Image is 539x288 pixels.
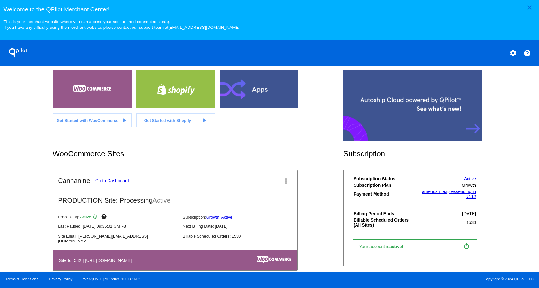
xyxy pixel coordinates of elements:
[57,118,118,123] span: Get Started with WooCommerce
[92,214,100,221] mat-icon: sync
[80,215,91,220] span: Active
[59,258,135,263] h4: Site Id: 582 | [URL][DOMAIN_NAME]
[183,224,302,229] p: Next Billing Date: [DATE]
[422,189,476,199] a: american_expressending in 7112
[58,177,90,185] h2: Cannanine
[462,183,476,188] span: Growth
[353,239,477,254] a: Your account isactive! sync
[524,49,531,57] mat-icon: help
[58,224,177,229] p: Last Paused: [DATE] 09:35:01 GMT-8
[353,176,415,182] th: Subscription Status
[463,243,470,250] mat-icon: sync
[509,49,517,57] mat-icon: settings
[275,277,534,281] span: Copyright © 2024 QPilot, LLC
[359,244,410,249] span: Your account is
[422,189,458,194] span: american_express
[466,220,476,225] span: 1530
[5,277,38,281] a: Terms & Conditions
[183,215,302,220] p: Subscription:
[152,197,170,204] span: Active
[282,177,290,185] mat-icon: more_vert
[183,234,302,239] p: Billable Scheduled Orders: 1530
[120,116,128,124] mat-icon: play_arrow
[389,244,406,249] span: active!
[353,189,415,199] th: Payment Method
[49,277,73,281] a: Privacy Policy
[343,149,486,158] h2: Subscription
[464,176,476,181] a: Active
[136,113,215,127] a: Get Started with Shopify
[58,234,177,243] p: Site Email: [PERSON_NAME][EMAIL_ADDRESS][DOMAIN_NAME]
[257,256,291,263] img: c53aa0e5-ae75-48aa-9bee-956650975ee5
[353,217,415,228] th: Billable Scheduled Orders (All Sites)
[101,214,108,221] mat-icon: help
[53,113,132,127] a: Get Started with WooCommerce
[5,47,31,59] h1: QPilot
[53,191,297,204] h2: PRODUCTION Site: Processing
[3,19,239,30] small: This is your merchant website where you can access your account and connected site(s). If you hav...
[144,118,191,123] span: Get Started with Shopify
[95,178,129,183] a: Go to Dashboard
[83,277,140,281] a: Web:[DATE] API:2025.10.08.1632
[58,214,177,221] p: Processing:
[200,116,208,124] mat-icon: play_arrow
[526,4,533,11] mat-icon: close
[462,211,476,216] span: [DATE]
[206,215,232,220] a: Growth: Active
[53,149,343,158] h2: WooCommerce Sites
[353,182,415,188] th: Subscription Plan
[3,6,535,13] h3: Welcome to the QPilot Merchant Center!
[168,25,240,30] a: [EMAIL_ADDRESS][DOMAIN_NAME]
[353,211,415,216] th: Billing Period Ends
